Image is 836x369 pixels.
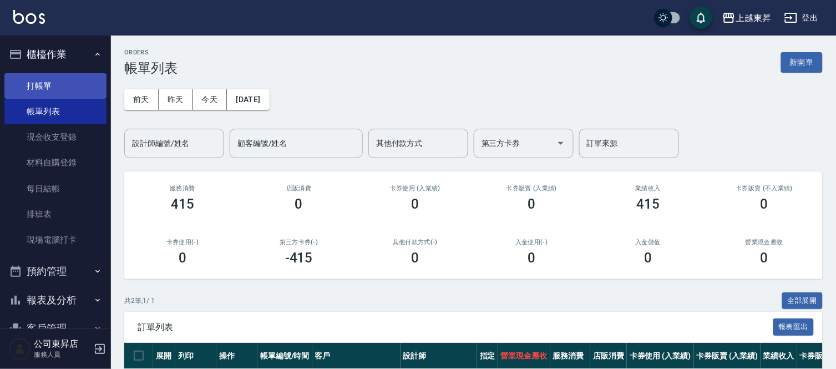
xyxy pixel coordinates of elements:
[550,343,591,369] th: 服務消費
[4,286,107,315] button: 報表及分析
[761,343,797,369] th: 業績收入
[4,150,107,175] a: 材料自購登錄
[254,239,344,246] h2: 第三方卡券(-)
[636,196,660,212] h3: 415
[285,250,313,266] h3: -415
[295,196,303,212] h3: 0
[412,196,419,212] h3: 0
[216,343,257,369] th: 操作
[773,319,814,336] button: 報表匯出
[761,196,768,212] h3: 0
[153,343,175,369] th: 展開
[603,185,693,192] h2: 業績收入
[4,40,107,69] button: 櫃檯作業
[257,343,312,369] th: 帳單編號/時間
[720,185,809,192] h2: 卡券販賣 (不入業績)
[34,338,90,350] h5: 公司東昇店
[4,124,107,150] a: 現金收支登錄
[124,296,155,306] p: 共 2 筆, 1 / 1
[175,343,216,369] th: 列印
[718,7,776,29] button: 上越東昇
[312,343,401,369] th: 客戶
[34,350,90,360] p: 服務人員
[4,227,107,252] a: 現場電腦打卡
[171,196,194,212] h3: 415
[4,257,107,286] button: 預約管理
[780,8,823,28] button: 登出
[761,250,768,266] h3: 0
[124,89,159,110] button: 前天
[13,10,45,24] img: Logo
[371,239,460,246] h2: 其他付款方式(-)
[138,322,773,333] span: 訂單列表
[159,89,193,110] button: 昨天
[4,201,107,227] a: 排班表
[487,185,576,192] h2: 卡券販賣 (入業績)
[412,250,419,266] h3: 0
[720,239,809,246] h2: 營業現金應收
[4,314,107,343] button: 客戶管理
[498,343,550,369] th: 營業現金應收
[401,343,477,369] th: 設計師
[644,250,652,266] h3: 0
[781,52,823,73] button: 新開單
[4,99,107,124] a: 帳單列表
[528,250,535,266] h3: 0
[773,321,814,332] a: 報表匯出
[179,250,186,266] h3: 0
[528,196,535,212] h3: 0
[9,338,31,360] img: Person
[371,185,460,192] h2: 卡券使用 (入業績)
[4,176,107,201] a: 每日結帳
[736,11,771,25] div: 上越東昇
[627,343,694,369] th: 卡券使用 (入業績)
[124,60,178,76] h3: 帳單列表
[590,343,627,369] th: 店販消費
[603,239,693,246] h2: 入金儲值
[193,89,227,110] button: 今天
[138,239,227,246] h2: 卡券使用(-)
[781,57,823,67] a: 新開單
[4,73,107,99] a: 打帳單
[254,185,344,192] h2: 店販消費
[477,343,498,369] th: 指定
[138,185,227,192] h3: 服務消費
[487,239,576,246] h2: 入金使用(-)
[694,343,761,369] th: 卡券販賣 (入業績)
[690,7,712,29] button: save
[552,134,570,152] button: Open
[124,49,178,56] h2: ORDERS
[782,292,823,310] button: 全部展開
[227,89,269,110] button: [DATE]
